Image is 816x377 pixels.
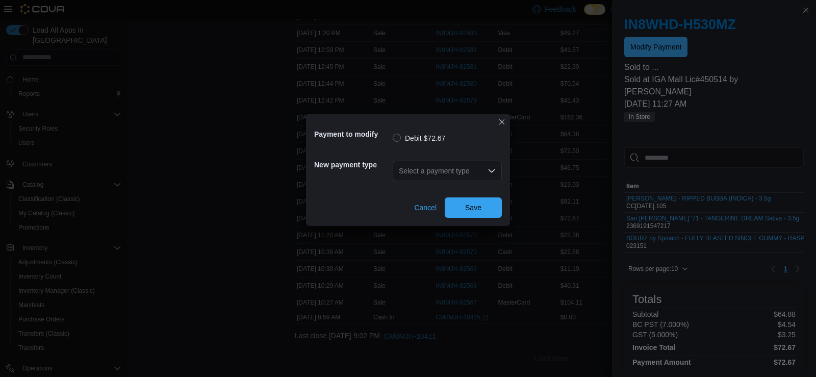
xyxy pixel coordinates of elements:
[399,165,400,177] input: Accessible screen reader label
[465,203,481,213] span: Save
[496,116,508,128] button: Closes this modal window
[414,203,437,213] span: Cancel
[314,155,391,175] h5: New payment type
[314,124,391,144] h5: Payment to modify
[488,167,496,175] button: Open list of options
[445,197,502,218] button: Save
[393,132,445,144] label: Debit $72.67
[410,197,441,218] button: Cancel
